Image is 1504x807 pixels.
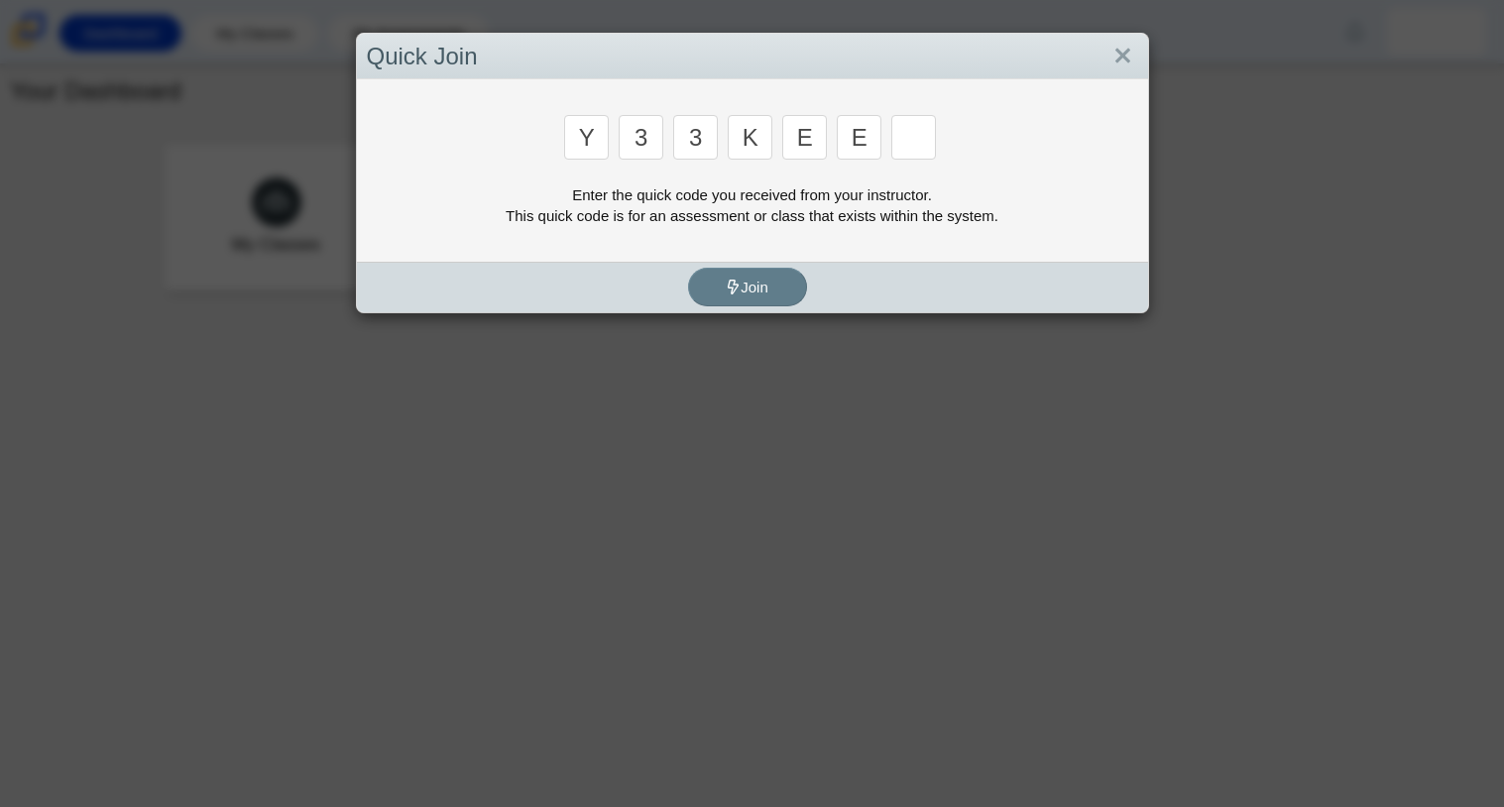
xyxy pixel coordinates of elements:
input: Enter Access Code Digit 5 [782,115,827,160]
span: Join [726,279,768,295]
input: Enter Access Code Digit 4 [728,115,772,160]
input: Enter Access Code Digit 1 [564,115,609,160]
button: Join [688,268,807,306]
input: Enter Access Code Digit 7 [891,115,936,160]
input: Enter Access Code Digit 6 [837,115,881,160]
div: Enter the quick code you received from your instructor. This quick code is for an assessment or c... [367,184,1138,226]
input: Enter Access Code Digit 2 [619,115,663,160]
input: Enter Access Code Digit 3 [673,115,718,160]
a: Close [1107,40,1138,73]
div: Quick Join [357,34,1148,80]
